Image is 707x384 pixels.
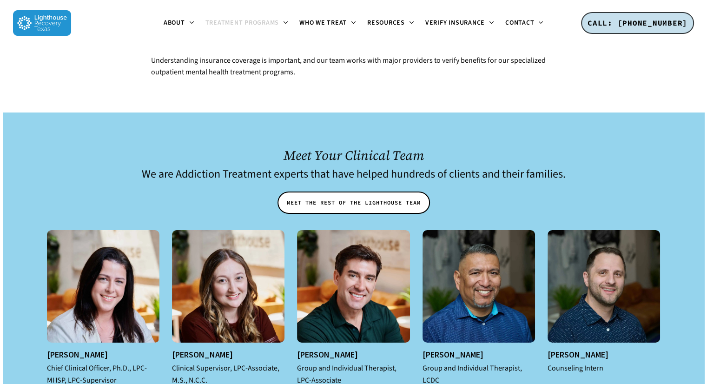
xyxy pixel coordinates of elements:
[47,168,660,180] h4: We are Addiction Treatment experts that have helped hundreds of clients and their families.
[158,20,200,27] a: About
[164,18,185,27] span: About
[205,18,279,27] span: Treatment Programs
[294,20,362,27] a: Who We Treat
[47,148,660,163] h2: Meet Your Clinical Team
[548,350,660,359] h5: [PERSON_NAME]
[423,350,535,359] h5: [PERSON_NAME]
[581,12,694,34] a: CALL: [PHONE_NUMBER]
[505,18,534,27] span: Contact
[200,20,294,27] a: Treatment Programs
[47,350,159,359] h5: [PERSON_NAME]
[548,363,603,373] i: Counseling Intern
[287,198,421,207] span: MEET THE REST OF THE LIGHTHOUSE TEAM
[362,20,420,27] a: Resources
[299,18,347,27] span: Who We Treat
[172,350,284,359] h5: [PERSON_NAME]
[151,55,556,79] p: Understanding insurance coverage is important, and our team works with major providers to verify ...
[367,18,405,27] span: Resources
[425,18,485,27] span: Verify Insurance
[500,20,549,27] a: Contact
[278,192,430,214] a: MEET THE REST OF THE LIGHTHOUSE TEAM
[13,10,71,36] img: Lighthouse Recovery Texas
[297,350,410,359] h5: [PERSON_NAME]
[420,20,500,27] a: Verify Insurance
[588,18,687,27] span: CALL: [PHONE_NUMBER]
